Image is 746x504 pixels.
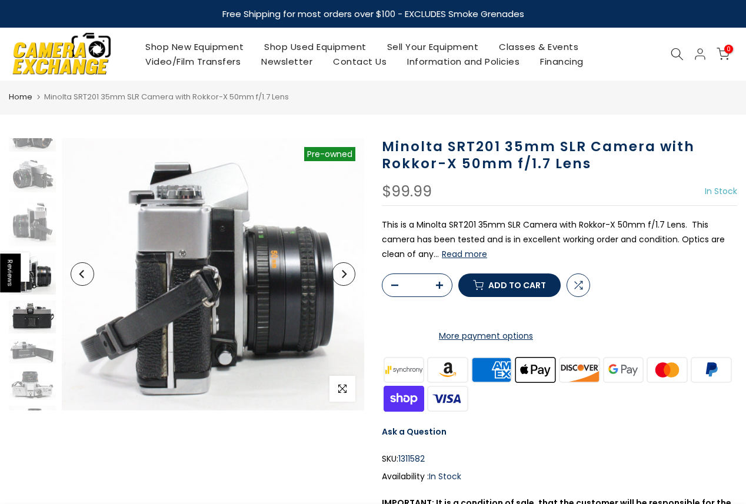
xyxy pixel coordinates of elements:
a: Ask a Question [382,426,447,438]
span: Minolta SRT201 35mm SLR Camera with Rokkor-X 50mm f/1.7 Lens [44,91,289,102]
a: Contact Us [323,54,397,69]
button: Next [332,262,355,286]
strong: Free Shipping for most orders over $100 - EXCLUDES Smoke Grenades [222,8,524,20]
span: 0 [724,45,733,54]
button: Add to cart [458,273,561,297]
img: Minolta SRT201 35mm SLR Camera with Rokkor-X 50mm f/1.7 Lens 35mm Film Cameras - 35mm SLR Cameras... [62,138,364,410]
div: Availability : [382,469,737,484]
span: In Stock [705,185,737,197]
span: 1311582 [398,452,425,466]
img: Minolta SRT201 35mm SLR Camera with Rokkor-X 50mm f/1.7 Lens 35mm Film Cameras - 35mm SLR Cameras... [9,369,56,400]
a: Sell Your Equipment [377,39,489,54]
a: 0 [717,48,730,61]
span: In Stock [429,470,461,482]
img: amazon payments [426,355,470,384]
img: discover [558,355,602,384]
a: Video/Film Transfers [135,54,251,69]
img: synchrony [382,355,426,384]
div: SKU: [382,452,737,466]
div: $99.99 [382,184,432,199]
img: Minolta SRT201 35mm SLR Camera with Rokkor-X 50mm f/1.7 Lens 35mm Film Cameras - 35mm SLR Cameras... [9,301,56,333]
img: Minolta SRT201 35mm SLR Camera with Rokkor-X 50mm f/1.7 Lens 35mm Film Cameras - 35mm SLR Cameras... [9,406,56,435]
img: paypal [690,355,734,384]
img: apple pay [514,355,558,384]
a: Financing [530,54,594,69]
img: Minolta SRT201 35mm SLR Camera with Rokkor-X 50mm f/1.7 Lens 35mm Film Cameras - 35mm SLR Cameras... [9,252,56,295]
img: shopify pay [382,384,426,413]
a: Shop Used Equipment [254,39,377,54]
img: google pay [601,355,645,384]
a: Shop New Equipment [135,39,254,54]
a: Classes & Events [489,39,589,54]
p: This is a Minolta SRT201 35mm SLR Camera with Rokkor-X 50mm f/1.7 Lens. This camera has been test... [382,218,737,262]
img: Minolta SRT201 35mm SLR Camera with Rokkor-X 50mm f/1.7 Lens 35mm Film Cameras - 35mm SLR Cameras... [9,198,56,246]
button: Read more [442,249,487,259]
img: american express [469,355,514,384]
h1: Minolta SRT201 35mm SLR Camera with Rokkor-X 50mm f/1.7 Lens [382,138,737,172]
a: Home [9,91,32,103]
img: Minolta SRT201 35mm SLR Camera with Rokkor-X 50mm f/1.7 Lens 35mm Film Cameras - 35mm SLR Cameras... [9,339,56,363]
img: visa [426,384,470,413]
img: master [645,355,690,384]
img: Minolta SRT201 35mm SLR Camera with Rokkor-X 50mm f/1.7 Lens 35mm Film Cameras - 35mm SLR Cameras... [9,158,56,192]
a: More payment options [382,329,590,343]
span: Add to cart [488,281,546,289]
a: Newsletter [251,54,323,69]
button: Previous [71,262,94,286]
a: Information and Policies [397,54,530,69]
